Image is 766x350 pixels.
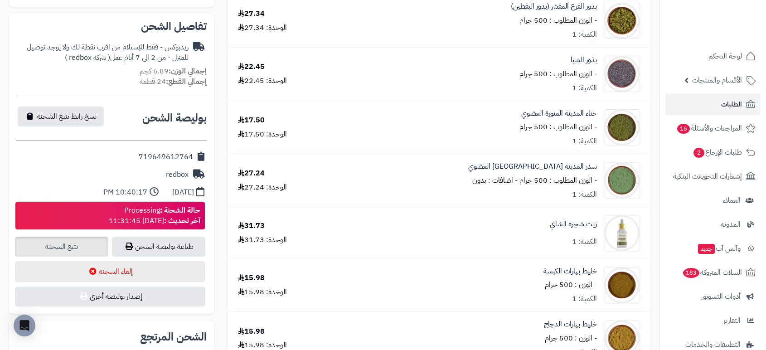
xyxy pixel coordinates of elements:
[109,205,200,226] div: Processing [DATE] 11:31:45
[166,170,189,180] div: redbox
[160,205,200,216] strong: حالة الشحنة :
[468,161,597,172] a: سدر المدينة [GEOGRAPHIC_DATA] العضوي
[238,182,287,193] div: الوحدة: 27.24
[519,15,597,26] small: - الوزن المطلوب : 500 جرام
[572,29,597,40] div: الكمية: 1
[238,129,287,140] div: الوحدة: 17.50
[37,111,97,122] span: نسخ رابط تتبع الشحنة
[723,194,741,207] span: العملاء
[604,162,640,199] img: 1690052262-Seder%20Leaves%20Powder%20Organic-90x90.jpg
[164,215,200,226] strong: آخر تحديث :
[543,266,597,277] a: خليط بهارات الكبسة
[15,287,205,306] button: إصدار بوليصة أخرى
[708,50,742,63] span: لوحة التحكم
[572,294,597,304] div: الكمية: 1
[65,52,110,63] span: ( شركة redbox )
[139,152,193,162] div: 719649612764
[545,279,597,290] small: - الوزن : 500 جرام
[140,76,207,87] small: 24 قطعة
[604,109,640,146] img: 1689399858-Henna%20Organic-90x90.jpg
[238,221,265,231] div: 31.73
[545,333,597,344] small: - الوزن : 500 جرام
[238,76,287,86] div: الوحدة: 22.45
[665,93,761,115] a: الطلبات
[142,112,207,123] h2: بوليصة الشحن
[604,215,640,251] img: 1690433304-Tea%20Trea%20Oil%20-%20Web-90x90.jpg
[682,266,742,279] span: السلات المتروكة
[665,165,761,187] a: إشعارات التحويلات البنكية
[572,237,597,247] div: الكمية: 1
[665,310,761,331] a: التقارير
[519,175,597,186] small: - الوزن المطلوب : 500 جرام
[511,1,597,12] a: بذور القرع المقشر (بذور اليقطين)
[14,315,35,336] div: Open Intercom Messenger
[665,190,761,211] a: العملاء
[18,107,104,126] button: نسخ رابط تتبع الشحنة
[604,267,640,303] img: 1691840441-Kabsa%20Spice%20Mix-90x90.jpg
[550,219,597,229] a: زيت شجرة الشاي
[701,290,741,303] span: أدوات التسويق
[698,244,715,254] span: جديد
[665,262,761,283] a: السلات المتروكة183
[544,319,597,330] a: خليط بهارات الدجاج
[238,273,265,283] div: 15.98
[15,237,108,257] a: تتبع الشحنة
[665,45,761,67] a: لوحة التحكم
[16,21,207,32] h2: تفاصيل الشحن
[673,170,742,183] span: إشعارات التحويلات البنكية
[572,136,597,146] div: الكمية: 1
[521,108,597,119] a: حناء المدينة المنورة العضوي
[604,56,640,92] img: 1667661819-Chia%20Seeds-90x90.jpg
[172,187,194,198] div: [DATE]
[519,122,597,132] small: - الوزن المطلوب : 500 جرام
[16,42,189,63] div: ريدبوكس - فقط للإستلام من اقرب نقطة لك ولا يوجد توصيل للمنزل - من 2 الى 7 أيام عمل
[697,242,741,255] span: وآتس آب
[677,124,690,134] span: 16
[665,117,761,139] a: المراجعات والأسئلة16
[665,286,761,307] a: أدوات التسويق
[238,9,265,19] div: 27.34
[604,3,640,39] img: 1659889724-Squash%20Seeds%20Peeled-90x90.jpg
[238,23,287,33] div: الوحدة: 27.34
[519,68,597,79] small: - الوزن المطلوب : 500 جرام
[683,268,699,278] span: 183
[140,66,207,77] small: 6.89 كجم
[169,66,207,77] strong: إجمالي الوزن:
[166,76,207,87] strong: إجمالي القطع:
[238,287,287,297] div: الوحدة: 15.98
[238,326,265,337] div: 15.98
[571,55,597,65] a: بذور الشيا
[665,238,761,259] a: وآتس آبجديد
[112,237,205,257] a: طباعة بوليصة الشحن
[238,62,265,72] div: 22.45
[693,146,742,159] span: طلبات الإرجاع
[572,190,597,200] div: الكمية: 1
[15,261,205,282] button: إلغاء الشحنة
[723,314,741,327] span: التقارير
[238,168,265,179] div: 27.24
[572,83,597,93] div: الكمية: 1
[238,235,287,245] div: الوحدة: 31.73
[472,175,518,186] small: - اضافات : بدون
[676,122,742,135] span: المراجعات والأسئلة
[721,218,741,231] span: المدونة
[665,214,761,235] a: المدونة
[721,98,742,111] span: الطلبات
[140,331,207,342] h2: الشحن المرتجع
[103,187,147,198] div: 10:40:17 PM
[692,74,742,87] span: الأقسام والمنتجات
[665,141,761,163] a: طلبات الإرجاع2
[704,23,757,42] img: logo-2.png
[693,148,704,158] span: 2
[238,115,265,126] div: 17.50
